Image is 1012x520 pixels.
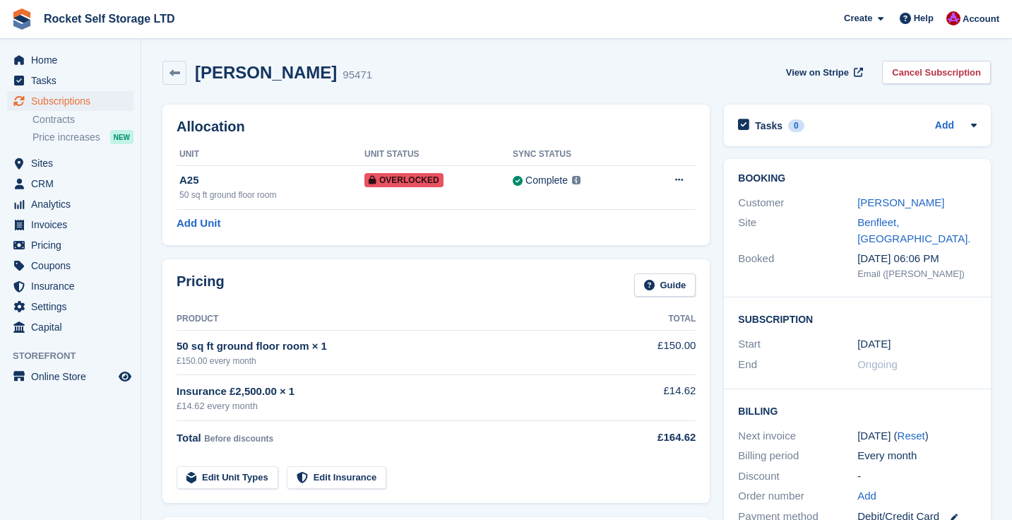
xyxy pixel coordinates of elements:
a: menu [7,153,133,173]
span: View on Stripe [786,66,849,80]
span: Sites [31,153,116,173]
span: Ongoing [857,358,898,370]
div: Site [738,215,857,247]
th: Product [177,308,616,331]
div: 0 [788,119,804,132]
a: View on Stripe [780,61,866,84]
div: Insurance £2,500.00 × 1 [177,384,616,400]
div: £14.62 every month [177,399,616,413]
a: menu [7,235,133,255]
span: Insurance [31,276,116,296]
span: Subscriptions [31,91,116,111]
span: Help [914,11,934,25]
a: menu [7,215,133,235]
span: Coupons [31,256,116,276]
div: [DATE] 06:06 PM [857,251,977,267]
a: Guide [634,273,696,297]
a: menu [7,194,133,214]
span: Capital [31,317,116,337]
a: menu [7,297,133,317]
span: Overlocked [364,173,444,187]
span: Settings [31,297,116,317]
a: Add [935,118,954,134]
a: Contracts [32,113,133,126]
span: Create [844,11,872,25]
img: icon-info-grey-7440780725fd019a000dd9b08b2336e03edf1995a4989e88bcd33f0948082b44.svg [572,176,581,184]
div: Discount [738,468,857,485]
td: £14.62 [616,375,696,421]
th: Unit [177,143,364,166]
div: [DATE] ( ) [857,428,977,444]
div: Booked [738,251,857,280]
span: Price increases [32,131,100,144]
td: £150.00 [616,330,696,374]
a: menu [7,91,133,111]
div: 50 sq ft ground floor room × 1 [177,338,616,355]
div: 95471 [343,67,372,83]
div: £164.62 [616,430,696,446]
h2: Subscription [738,312,977,326]
a: menu [7,50,133,70]
a: Preview store [117,368,133,385]
th: Sync Status [513,143,640,166]
h2: Allocation [177,119,696,135]
th: Unit Status [364,143,513,166]
h2: Tasks [755,119,782,132]
div: NEW [110,130,133,144]
div: Customer [738,195,857,211]
div: Every month [857,448,977,464]
time: 2025-07-15 00:00:00 UTC [857,336,891,353]
span: Before discounts [204,434,273,444]
a: Edit Unit Types [177,466,278,490]
div: Start [738,336,857,353]
div: Billing period [738,448,857,464]
span: CRM [31,174,116,194]
div: End [738,357,857,373]
div: A25 [179,172,364,189]
a: Price increases NEW [32,129,133,145]
a: Add Unit [177,215,220,232]
a: menu [7,256,133,276]
span: Total [177,432,201,444]
a: [PERSON_NAME] [857,196,944,208]
div: Next invoice [738,428,857,444]
span: Analytics [31,194,116,214]
h2: Pricing [177,273,225,297]
span: Tasks [31,71,116,90]
a: Add [857,488,876,504]
h2: [PERSON_NAME] [195,63,337,82]
a: menu [7,276,133,296]
a: menu [7,174,133,194]
a: Reset [898,430,925,442]
div: Email ([PERSON_NAME]) [857,267,977,281]
a: menu [7,317,133,337]
span: Invoices [31,215,116,235]
a: Edit Insurance [287,466,387,490]
a: menu [7,71,133,90]
a: Benfleet, [GEOGRAPHIC_DATA]. [857,216,970,244]
img: Lee Tresadern [946,11,960,25]
div: Complete [525,173,568,188]
span: Online Store [31,367,116,386]
span: Home [31,50,116,70]
a: menu [7,367,133,386]
h2: Billing [738,403,977,418]
span: Pricing [31,235,116,255]
span: Storefront [13,349,141,363]
span: Account [963,12,999,26]
div: - [857,468,977,485]
a: Rocket Self Storage LTD [38,7,181,30]
div: 50 sq ft ground floor room [179,189,364,201]
a: Cancel Subscription [882,61,991,84]
div: Order number [738,488,857,504]
div: £150.00 every month [177,355,616,367]
h2: Booking [738,173,977,184]
th: Total [616,308,696,331]
img: stora-icon-8386f47178a22dfd0bd8f6a31ec36ba5ce8667c1dd55bd0f319d3a0aa187defe.svg [11,8,32,30]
